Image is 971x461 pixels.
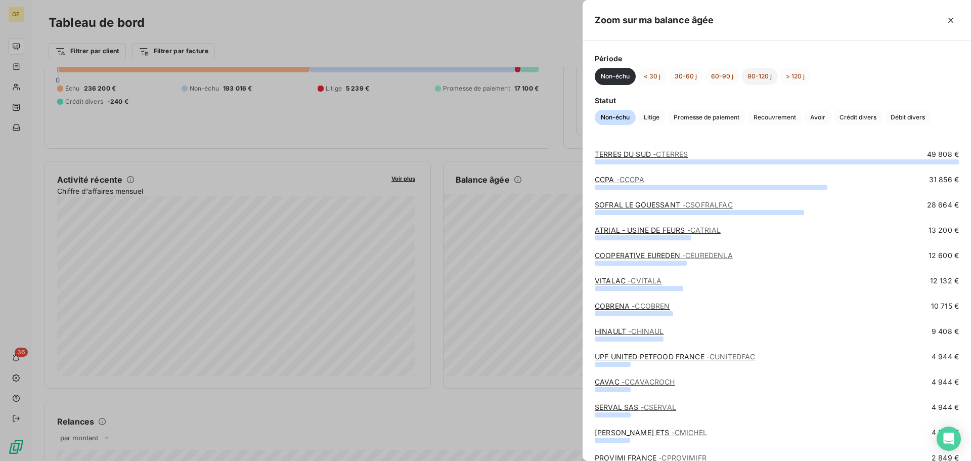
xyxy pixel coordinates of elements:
[595,378,675,386] a: CAVAC
[595,226,721,234] a: ATRIAL - USINE DE FEURS
[885,110,931,125] button: Débit divers
[595,53,959,64] span: Période
[668,110,745,125] button: Promesse de paiement
[595,200,733,209] a: SOFRAL LE GOUESSANT
[595,403,676,411] a: SERVAL SAS
[595,428,707,437] a: [PERSON_NAME] ETS
[628,327,664,336] span: - CHINAUL
[638,110,666,125] button: Litige
[927,200,959,210] span: 28 664 €
[687,226,721,234] span: - CATRIAL
[595,251,733,260] a: COOPERATIVE EUREDEN
[705,68,739,85] button: 60-90 j
[622,378,675,386] span: - CCAVACROCH
[707,352,756,361] span: - CUNITEDFAC
[595,68,636,85] button: Non-échu
[653,150,688,158] span: - CTERRES
[595,13,714,27] h5: Zoom sur ma balance âgée
[595,276,661,285] a: VITALAC
[682,200,733,209] span: - CSOFRALFAC
[929,250,959,261] span: 12 600 €
[595,110,636,125] button: Non-échu
[804,110,831,125] button: Avoir
[930,276,959,286] span: 12 132 €
[632,302,670,310] span: - CCOBREN
[937,427,961,451] div: Open Intercom Messenger
[616,175,644,184] span: - CCCPA
[780,68,811,85] button: > 120 j
[638,68,667,85] button: < 30 j
[931,301,959,311] span: 10 715 €
[833,110,882,125] button: Crédit divers
[641,403,676,411] span: - CSERVAL
[595,95,959,106] span: Statut
[932,352,959,362] span: 4 944 €
[595,327,664,336] a: HINAULT
[682,251,733,260] span: - CEUREDENLA
[669,68,703,85] button: 30-60 j
[929,225,959,235] span: 13 200 €
[595,175,644,184] a: CCPA
[932,326,959,337] span: 9 408 €
[747,110,802,125] button: Recouvrement
[932,428,959,438] span: 4 836 €
[932,402,959,412] span: 4 944 €
[595,302,670,310] a: COBRENA
[929,175,959,185] span: 31 856 €
[932,377,959,387] span: 4 944 €
[628,276,661,285] span: - CVITALA
[741,68,778,85] button: 90-120 j
[927,149,959,159] span: 49 808 €
[595,150,688,158] a: TERRES DU SUD
[672,428,707,437] span: - CMICHEL
[595,352,756,361] a: UPF UNITED PETFOOD FRANCE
